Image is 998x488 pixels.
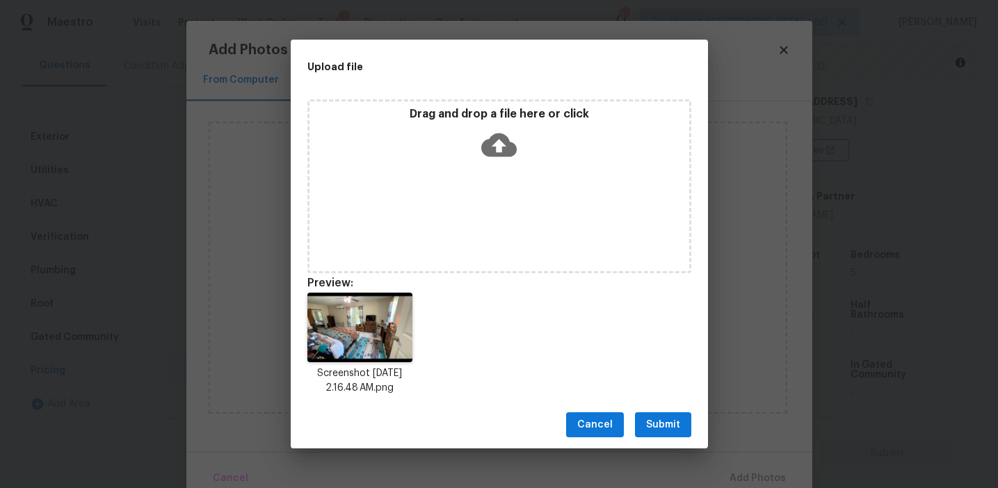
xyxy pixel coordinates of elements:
button: Cancel [566,412,624,438]
p: Screenshot [DATE] 2.16.48 AM.png [307,366,413,396]
span: Submit [646,416,680,434]
p: Drag and drop a file here or click [309,107,689,122]
h2: Upload file [307,59,629,74]
button: Submit [635,412,691,438]
img: LmgABAgQIECBAgAABAgQIECBAgAABAgQIECBAgAABAgQIECBAgAABAgQIECBAgACBUEAAHeK7JkCAAAECBAgQIECAAAECBAgQ... [307,293,413,362]
span: Cancel [577,416,613,434]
